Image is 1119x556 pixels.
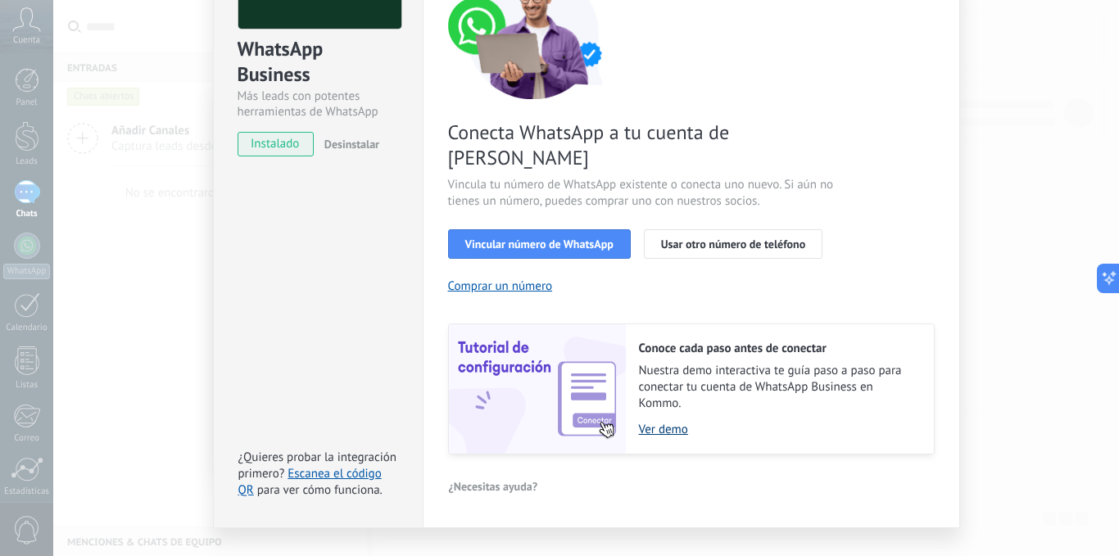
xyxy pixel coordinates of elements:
[324,137,379,151] span: Desinstalar
[448,278,553,294] button: Comprar un número
[238,36,399,88] div: WhatsApp Business
[448,229,631,259] button: Vincular número de WhatsApp
[318,132,379,156] button: Desinstalar
[257,482,383,498] span: para ver cómo funciona.
[639,341,917,356] h2: Conoce cada paso antes de conectar
[465,238,614,250] span: Vincular número de WhatsApp
[644,229,822,259] button: Usar otro número de teléfono
[238,132,313,156] span: instalado
[238,466,382,498] a: Escanea el código QR
[661,238,805,250] span: Usar otro número de teléfono
[448,474,539,499] button: ¿Necesitas ayuda?
[238,88,399,120] div: Más leads con potentes herramientas de WhatsApp
[639,363,917,412] span: Nuestra demo interactiva te guía paso a paso para conectar tu cuenta de WhatsApp Business en Kommo.
[448,177,838,210] span: Vincula tu número de WhatsApp existente o conecta uno nuevo. Si aún no tienes un número, puedes c...
[238,450,397,481] span: ¿Quieres probar la integración primero?
[449,481,538,492] span: ¿Necesitas ayuda?
[639,422,917,437] a: Ver demo
[448,120,838,170] span: Conecta WhatsApp a tu cuenta de [PERSON_NAME]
